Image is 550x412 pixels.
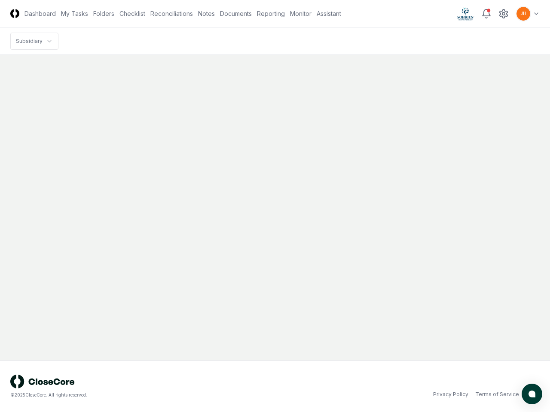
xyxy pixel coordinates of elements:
a: Documents [220,9,252,18]
a: My Tasks [61,9,88,18]
span: JH [520,10,526,17]
div: Subsidiary [16,37,43,45]
button: atlas-launcher [522,384,542,404]
button: JH [516,6,531,21]
a: Dashboard [24,9,56,18]
a: Checklist [119,9,145,18]
a: Terms of Service [475,391,519,398]
a: Privacy Policy [433,391,468,398]
img: logo [10,375,75,388]
a: Monitor [290,9,312,18]
a: Assistant [317,9,341,18]
a: Notes [198,9,215,18]
nav: breadcrumb [10,33,58,50]
a: Reporting [257,9,285,18]
img: Logo [10,9,19,18]
a: Reconciliations [150,9,193,18]
img: Sobrius logo [457,7,474,21]
a: Folders [93,9,114,18]
div: © 2025 CloseCore. All rights reserved. [10,392,275,398]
